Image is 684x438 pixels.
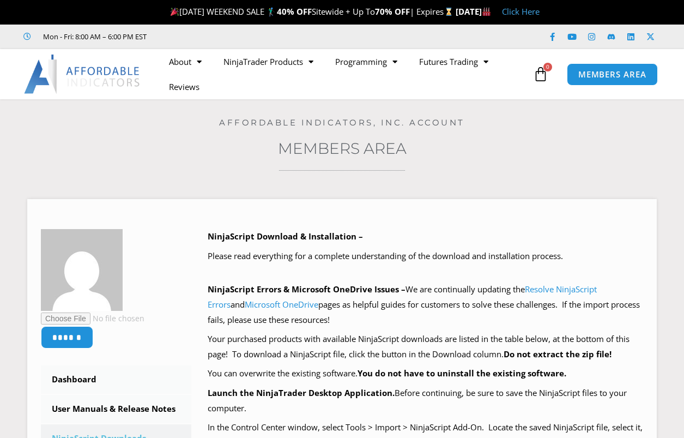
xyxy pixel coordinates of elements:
[208,284,597,310] a: Resolve NinjaScript Errors
[41,395,191,423] a: User Manuals & Release Notes
[277,6,312,17] strong: 40% OFF
[543,63,552,71] span: 0
[213,49,324,74] a: NinjaTrader Products
[445,8,453,16] img: ⌛
[324,49,408,74] a: Programming
[502,6,540,17] a: Click Here
[162,31,325,42] iframe: Customer reviews powered by Trustpilot
[208,249,643,264] p: Please read everything for a complete understanding of the download and installation process.
[567,63,658,86] a: MEMBERS AREA
[158,49,213,74] a: About
[208,387,395,398] b: Launch the NinjaTrader Desktop Application.
[208,231,363,242] b: NinjaScript Download & Installation –
[482,8,491,16] img: 🏭
[208,386,643,416] p: Before continuing, be sure to save the NinjaScript files to your computer.
[208,332,643,362] p: Your purchased products with available NinjaScript downloads are listed in the table below, at th...
[41,365,191,394] a: Dashboard
[208,282,643,328] p: We are continually updating the and pages as helpful guides for customers to solve these challeng...
[517,58,565,90] a: 0
[219,117,465,128] a: Affordable Indicators, Inc. Account
[208,284,405,295] b: NinjaScript Errors & Microsoft OneDrive Issues –
[158,74,210,99] a: Reviews
[278,139,407,158] a: Members Area
[158,49,530,99] nav: Menu
[578,70,646,79] span: MEMBERS AREA
[456,6,491,17] strong: [DATE]
[208,366,643,381] p: You can overwrite the existing software.
[358,368,566,379] b: You do not have to uninstall the existing software.
[171,8,179,16] img: 🎉
[245,299,318,310] a: Microsoft OneDrive
[408,49,499,74] a: Futures Trading
[24,55,141,94] img: LogoAI | Affordable Indicators – NinjaTrader
[504,349,612,359] b: Do not extract the zip file!
[41,229,123,311] img: 79f59c7a781dbbad7f51ec6d35cf0159147accbc833e14b381f578dfbe30f07c
[375,6,410,17] strong: 70% OFF
[168,6,455,17] span: [DATE] WEEKEND SALE 🏌️‍♂️ Sitewide + Up To | Expires
[40,30,147,43] span: Mon - Fri: 8:00 AM – 6:00 PM EST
